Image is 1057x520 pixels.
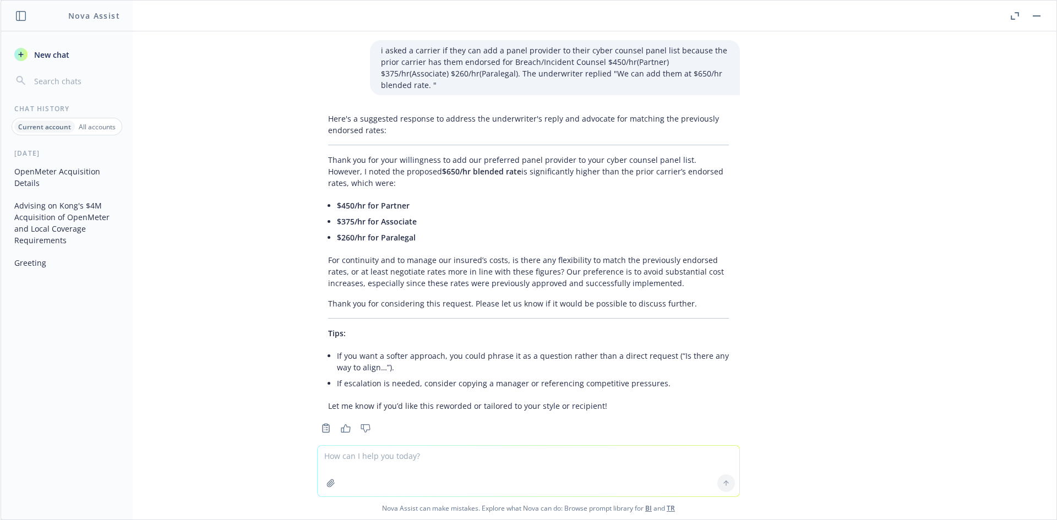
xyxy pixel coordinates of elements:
span: Nova Assist can make mistakes. Explore what Nova can do: Browse prompt library for and [5,497,1052,519]
button: New chat [10,45,124,64]
span: $260/hr for Paralegal [337,232,416,243]
p: Current account [18,122,71,132]
li: If you want a softer approach, you could phrase it as a question rather than a direct request (“I... [337,348,729,375]
p: Thank you for considering this request. Please let us know if it would be possible to discuss fur... [328,298,729,309]
svg: Copy to clipboard [321,423,331,433]
button: Advising on Kong's $4M Acquisition of OpenMeter and Local Coverage Requirements [10,196,124,249]
span: $450/hr for Partner [337,200,410,211]
p: Let me know if you’d like this reworded or tailored to your style or recipient! [328,400,729,412]
button: OpenMeter Acquisition Details [10,162,124,192]
span: Tips: [328,328,346,338]
button: Greeting [10,254,124,272]
h1: Nova Assist [68,10,120,21]
p: All accounts [79,122,116,132]
div: [DATE] [1,149,133,158]
span: New chat [32,49,69,61]
p: i asked a carrier if they can add a panel provider to their cyber counsel panel list because the ... [381,45,729,91]
input: Search chats [32,73,119,89]
p: Here's a suggested response to address the underwriter's reply and advocate for matching the prev... [328,113,729,136]
a: BI [645,503,652,513]
button: Thumbs down [357,420,374,436]
span: $375/hr for Associate [337,216,417,227]
span: $650/hr blended rate [442,166,521,177]
div: Chat History [1,104,133,113]
p: Thank you for your willingness to add our preferred panel provider to your cyber counsel panel li... [328,154,729,189]
li: If escalation is needed, consider copying a manager or referencing competitive pressures. [337,375,729,391]
a: TR [667,503,675,513]
p: For continuity and to manage our insured’s costs, is there any flexibility to match the previousl... [328,254,729,289]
